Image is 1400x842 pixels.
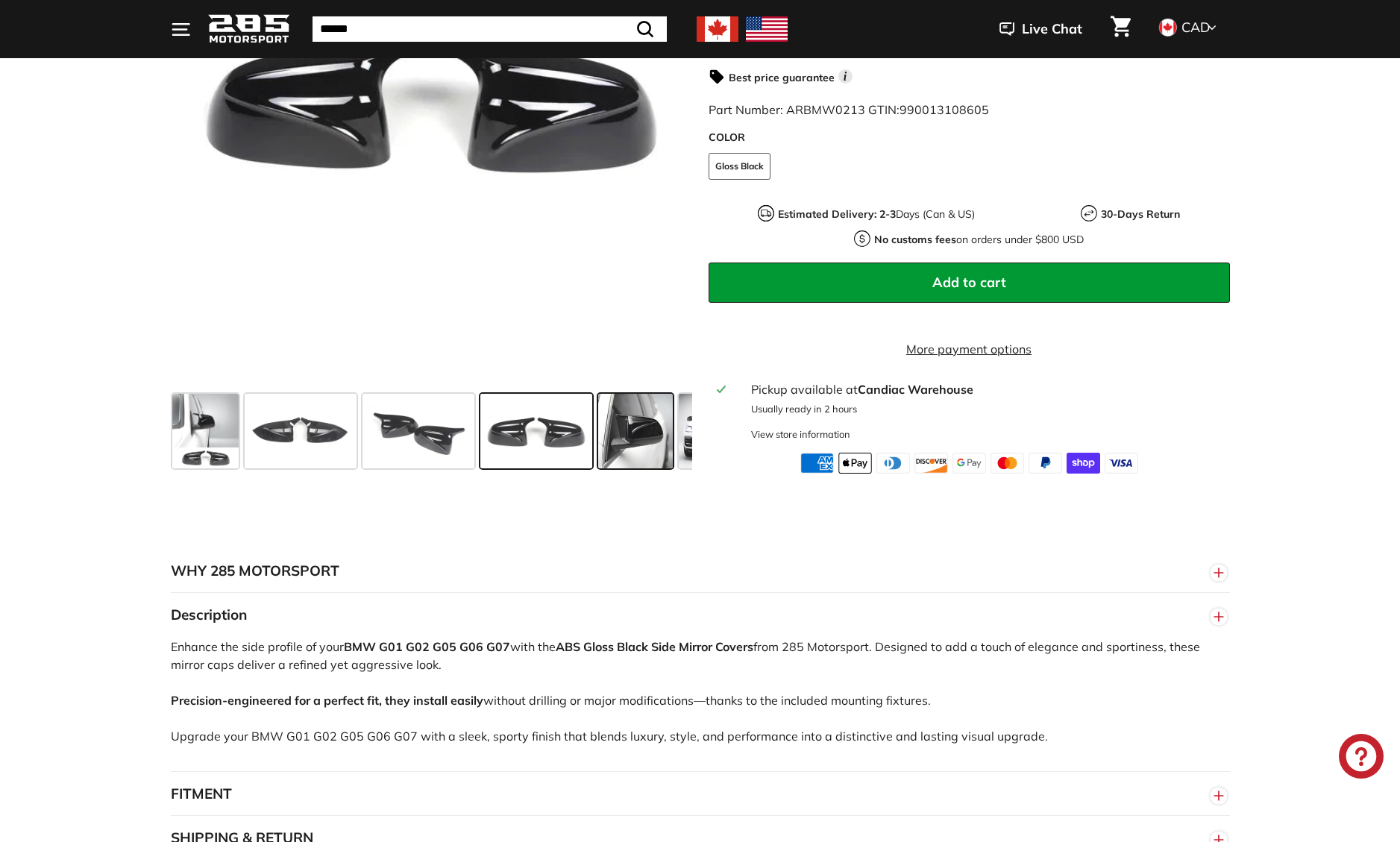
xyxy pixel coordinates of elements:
[932,274,1006,291] span: Add to cart
[751,427,850,442] div: View store information
[751,380,1220,398] div: Pickup available at
[171,638,1230,771] div: Enhance the side profile of your with the from 285 Motorsport. Designed to add a touch of eleganc...
[1101,207,1180,221] strong: 30-Days Return
[729,71,835,84] strong: Best price guarantee
[751,402,1220,416] p: Usually ready in 2 hours
[838,453,872,474] img: apple_pay
[800,453,834,474] img: american_express
[900,102,989,117] span: 990013108605
[556,639,753,654] strong: ABS Gloss Black Side Mirror Covers
[838,69,853,84] span: i
[313,16,667,42] input: Search
[171,549,1230,594] button: WHY 285 MOTORSPORT
[1334,734,1388,782] inbox-online-store-chat: Shopify online store chat
[1181,19,1210,36] span: CAD
[344,639,510,654] strong: BMW G01 G02 G05 G06 G07
[778,207,896,221] strong: Estimated Delivery: 2-3
[208,12,290,47] img: Logo_285_Motorsport_areodynamics_components
[171,693,483,708] strong: Precision-engineered for a perfect fit, they install easily
[1067,453,1100,474] img: shopify_pay
[914,453,948,474] img: discover
[876,453,910,474] img: diners_club
[709,340,1230,358] a: More payment options
[171,772,1230,817] button: FITMENT
[980,10,1102,48] button: Live Chat
[709,263,1230,303] button: Add to cart
[778,207,975,222] p: Days (Can & US)
[709,130,1230,145] label: COLOR
[1022,19,1082,39] span: Live Chat
[991,453,1024,474] img: master
[874,232,1084,248] p: on orders under $800 USD
[1102,4,1140,54] a: Cart
[952,453,986,474] img: google_pay
[709,102,989,117] span: Part Number: ARBMW0213 GTIN:
[858,382,973,397] strong: Candiac Warehouse
[171,593,1230,638] button: Description
[1029,453,1062,474] img: paypal
[1105,453,1138,474] img: visa
[874,233,956,246] strong: No customs fees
